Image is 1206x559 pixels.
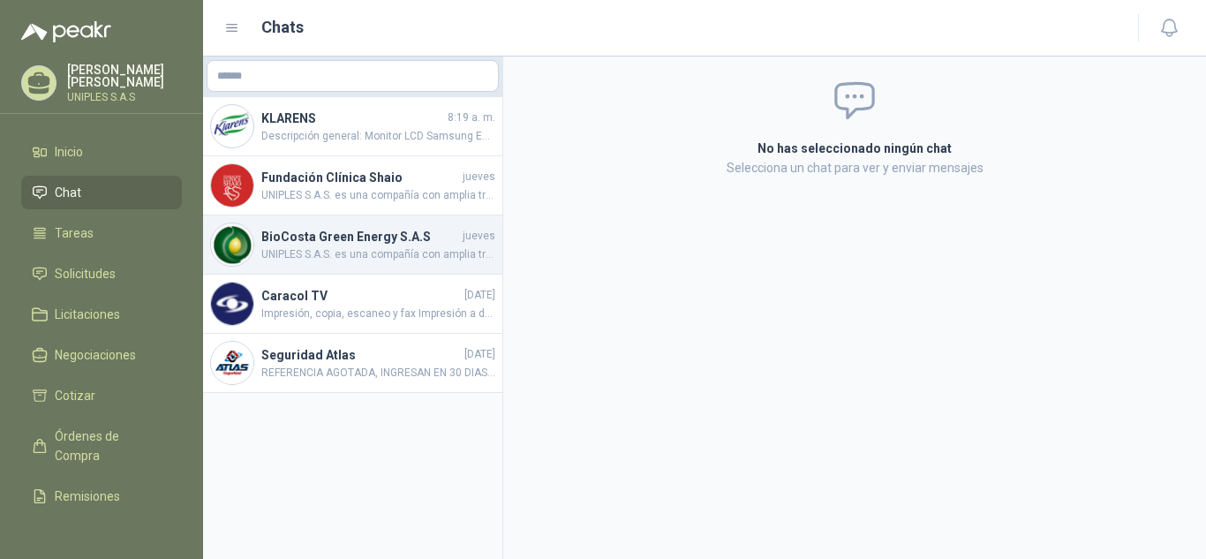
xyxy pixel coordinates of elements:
[261,227,459,246] h4: BioCosta Green Energy S.A.S
[55,183,81,202] span: Chat
[261,187,495,204] span: UNIPLES S.A.S. es una compañía con amplia trayectoria en el mercado colombiano, ofrecemos solucio...
[261,365,495,381] span: REFERENCIA AGOTADA, INGRESAN EN 30 DIAS APROXIMADAMENTE.
[21,480,182,513] a: Remisiones
[21,419,182,472] a: Órdenes de Compra
[211,164,253,207] img: Company Logo
[203,215,502,275] a: Company LogoBioCosta Green Energy S.A.SjuevesUNIPLES S.A.S. es una compañía con amplia trayectori...
[211,283,253,325] img: Company Logo
[55,427,165,465] span: Órdenes de Compra
[211,105,253,147] img: Company Logo
[21,216,182,250] a: Tareas
[55,386,95,405] span: Cotizar
[261,345,461,365] h4: Seguridad Atlas
[546,158,1163,178] p: Selecciona un chat para ver y enviar mensajes
[261,286,461,306] h4: Caracol TV
[203,275,502,334] a: Company LogoCaracol TV[DATE]Impresión, copia, escaneo y fax Impresión a doble cara automática Esc...
[546,139,1163,158] h2: No has seleccionado ningún chat
[21,176,182,209] a: Chat
[55,223,94,243] span: Tareas
[448,110,495,126] span: 8:19 a. m.
[203,156,502,215] a: Company LogoFundación Clínica ShaiojuevesUNIPLES S.A.S. es una compañía con amplia trayectoria en...
[464,346,495,363] span: [DATE]
[463,169,495,185] span: jueves
[261,109,444,128] h4: KLARENS
[21,257,182,291] a: Solicitudes
[21,338,182,372] a: Negociaciones
[55,487,120,506] span: Remisiones
[261,246,495,263] span: UNIPLES S.A.S. es una compañía con amplia trayectoria en el mercado colombiano, ofrecemos solucio...
[21,379,182,412] a: Cotizar
[67,92,182,102] p: UNIPLES S.A.S
[55,305,120,324] span: Licitaciones
[203,334,502,393] a: Company LogoSeguridad Atlas[DATE]REFERENCIA AGOTADA, INGRESAN EN 30 DIAS APROXIMADAMENTE.
[261,168,459,187] h4: Fundación Clínica Shaio
[261,128,495,145] span: Descripción general: Monitor LCD Samsung Essential S3 S22D310EAN 22" Class Full HD - 16:9 - Negro...
[211,223,253,266] img: Company Logo
[464,287,495,304] span: [DATE]
[211,342,253,384] img: Company Logo
[261,306,495,322] span: Impresión, copia, escaneo y fax Impresión a doble cara automática Escaneo dúplex automático (ADF ...
[55,264,116,283] span: Solicitudes
[55,142,83,162] span: Inicio
[261,15,304,40] h1: Chats
[21,21,111,42] img: Logo peakr
[67,64,182,88] p: [PERSON_NAME] [PERSON_NAME]
[463,228,495,245] span: jueves
[21,135,182,169] a: Inicio
[203,97,502,156] a: Company LogoKLARENS8:19 a. m.Descripción general: Monitor LCD Samsung Essential S3 S22D310EAN 22"...
[21,298,182,331] a: Licitaciones
[55,345,136,365] span: Negociaciones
